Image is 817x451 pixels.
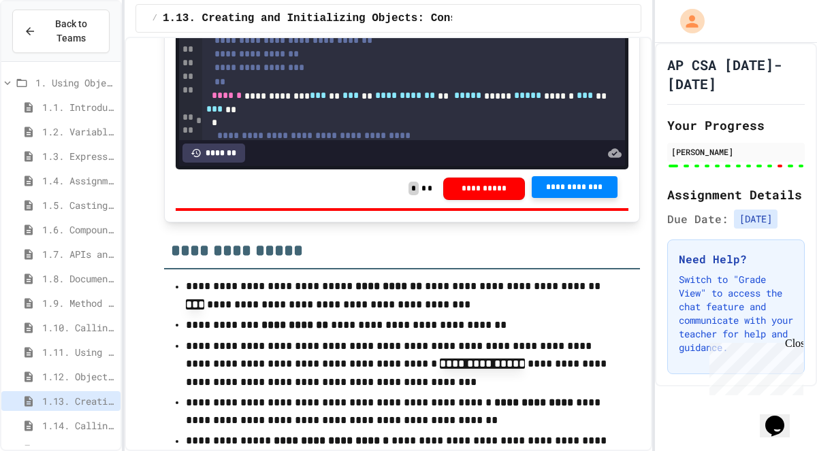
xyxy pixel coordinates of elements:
[153,13,157,24] span: /
[42,173,115,188] span: 1.4. Assignment and Input
[42,124,115,139] span: 1.2. Variables and Data Types
[163,10,509,27] span: 1.13. Creating and Initializing Objects: Constructors
[704,337,803,395] iframe: chat widget
[667,211,728,227] span: Due Date:
[666,5,708,37] div: My Account
[42,296,115,310] span: 1.9. Method Signatures
[42,418,115,433] span: 1.14. Calling Instance Methods
[667,55,805,93] h1: AP CSA [DATE]-[DATE]
[5,5,94,86] div: Chat with us now!Close
[42,271,115,286] span: 1.8. Documentation with Comments and Preconditions
[679,273,793,354] p: Switch to "Grade View" to access the chat feature and communicate with your teacher for help and ...
[667,116,805,135] h2: Your Progress
[42,345,115,359] span: 1.11. Using the Math Class
[734,210,778,229] span: [DATE]
[667,185,805,204] h2: Assignment Details
[44,17,98,46] span: Back to Teams
[35,76,115,90] span: 1. Using Objects and Methods
[42,247,115,261] span: 1.7. APIs and Libraries
[42,369,115,384] span: 1.12. Objects - Instances of Classes
[42,100,115,114] span: 1.1. Introduction to Algorithms, Programming, and Compilers
[42,198,115,212] span: 1.5. Casting and Ranges of Values
[42,149,115,163] span: 1.3. Expressions and Output [New]
[760,397,803,437] iframe: chat widget
[679,251,793,267] h3: Need Help?
[671,146,801,158] div: [PERSON_NAME]
[42,320,115,335] span: 1.10. Calling Class Methods
[42,394,115,408] span: 1.13. Creating and Initializing Objects: Constructors
[42,222,115,237] span: 1.6. Compound Assignment Operators
[12,10,110,53] button: Back to Teams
